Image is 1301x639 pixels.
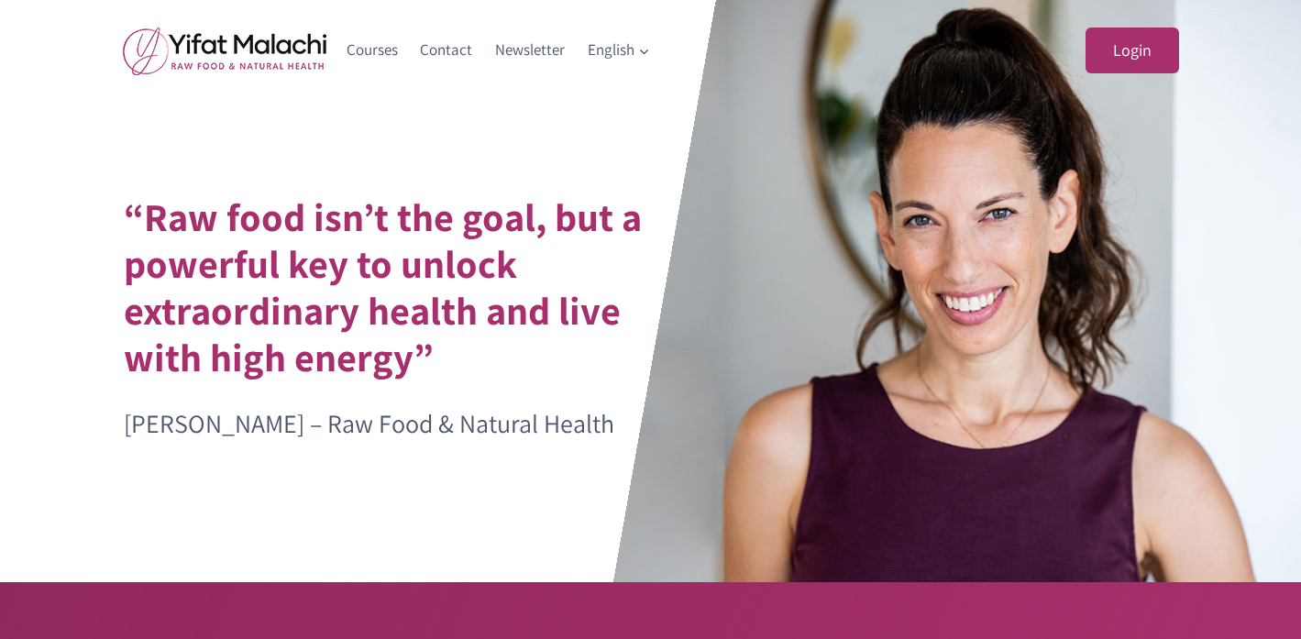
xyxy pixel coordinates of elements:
[1086,28,1179,74] a: Login
[336,28,410,72] a: Courses
[576,28,661,72] a: English
[409,28,484,72] a: Contact
[123,27,326,75] img: yifat_logo41_en.png
[484,28,577,72] a: Newsletter
[124,403,689,445] p: [PERSON_NAME] – Raw Food & Natural Health
[336,28,662,72] nav: Primary Navigation
[124,193,689,380] h1: “Raw food isn’t the goal, but a powerful key to unlock extraordinary health and live with high en...
[588,38,650,62] span: English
